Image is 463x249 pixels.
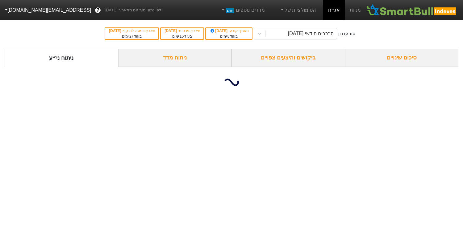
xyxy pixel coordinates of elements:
[224,75,239,90] img: loading...
[226,8,234,13] span: חדש
[345,49,459,67] div: סיכום שינויים
[108,34,155,39] div: בעוד ימים
[277,4,319,16] a: הסימולציות שלי
[231,49,345,67] div: ביקושים והיצעים צפויים
[118,49,232,67] div: ניתוח מדד
[109,29,122,33] span: [DATE]
[96,6,100,14] span: ?
[218,4,267,16] a: מדדים נוספיםחדש
[108,28,155,34] div: תאריך כניסה לתוקף :
[164,28,200,34] div: תאריך פרסום :
[164,34,200,39] div: בעוד ימים
[227,34,230,39] span: 8
[209,34,249,39] div: בעוד ימים
[5,49,118,67] div: ניתוח ני״ע
[288,30,334,37] div: הרכבים חודשי [DATE]
[165,29,178,33] span: [DATE]
[210,29,229,33] span: [DATE]
[338,31,355,37] div: סוג עדכון
[180,34,184,39] span: 15
[366,4,458,16] img: SmartBull
[105,7,161,13] span: לפי נתוני סוף יום מתאריך [DATE]
[129,34,133,39] span: 27
[209,28,249,34] div: תאריך קובע :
